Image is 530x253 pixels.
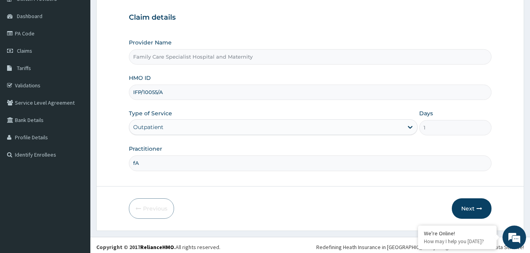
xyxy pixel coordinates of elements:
label: HMO ID [129,74,151,82]
button: Previous [129,198,174,219]
div: Outpatient [133,123,163,131]
h3: Claim details [129,13,492,22]
input: Enter Name [129,155,492,171]
span: Dashboard [17,13,42,20]
strong: Copyright © 2017 . [96,244,176,251]
span: Tariffs [17,65,31,72]
span: Claims [17,47,32,54]
textarea: Type your message and hit 'Enter' [4,169,150,197]
label: Type of Service [129,109,172,117]
input: Enter HMO ID [129,85,492,100]
label: Days [419,109,433,117]
div: Redefining Heath Insurance in [GEOGRAPHIC_DATA] using Telemedicine and Data Science! [316,243,524,251]
p: How may I help you today? [424,238,491,245]
button: Next [452,198,491,219]
a: RelianceHMO [140,244,174,251]
div: Chat with us now [41,44,132,54]
label: Practitioner [129,145,162,153]
img: d_794563401_company_1708531726252_794563401 [15,39,32,59]
div: Minimize live chat window [129,4,148,23]
span: We're online! [46,76,108,156]
label: Provider Name [129,39,172,46]
div: We're Online! [424,230,491,237]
